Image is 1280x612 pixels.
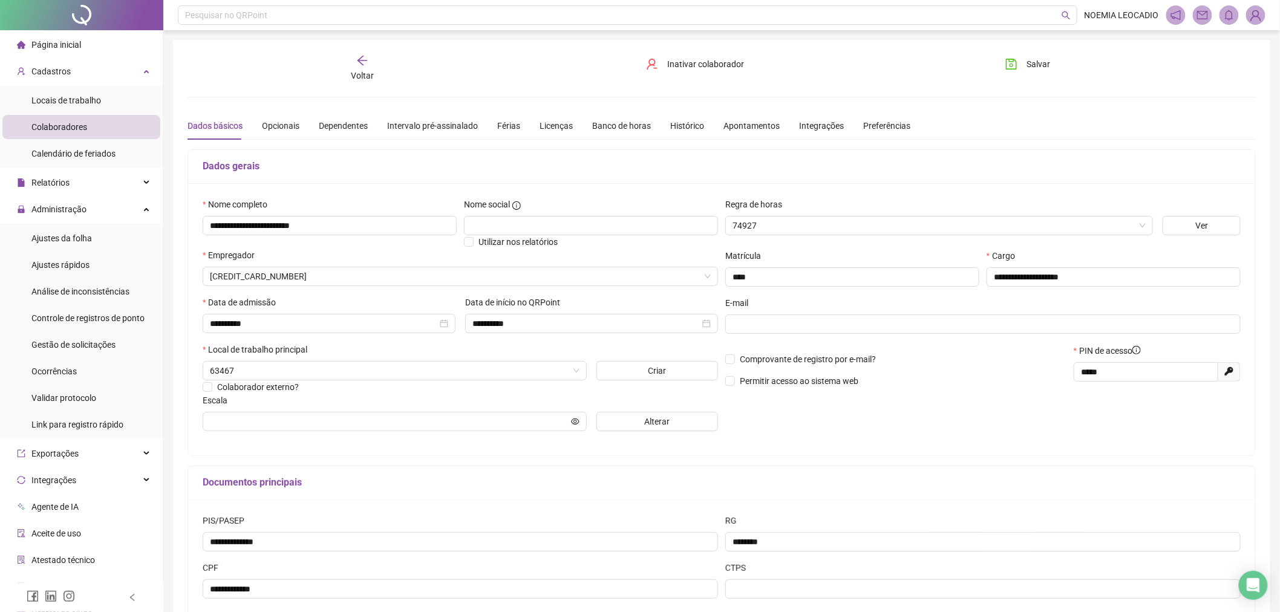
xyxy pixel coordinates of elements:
label: Regra de horas [725,198,790,211]
span: Gerar QRCode [31,582,85,591]
span: Utilizar nos relatórios [478,237,558,247]
span: Voltar [351,71,374,80]
span: Permitir acesso ao sistema web [740,376,858,386]
span: Nome social [464,198,510,211]
span: Ajustes da folha [31,233,92,243]
label: Data de início no QRPoint [465,296,568,309]
span: Colaborador externo? [217,382,299,392]
span: notification [1171,10,1181,21]
span: eye [571,417,580,426]
span: Cadastros [31,67,71,76]
span: left [128,593,137,602]
span: 74927 [733,216,1146,235]
span: home [17,41,25,49]
span: Criar [648,364,667,377]
span: file [17,178,25,187]
span: Controle de registros de ponto [31,313,145,323]
h5: Dados gerais [203,159,1241,174]
span: Página inicial [31,40,81,50]
span: Integrações [31,475,76,485]
span: Administração [31,204,87,214]
label: CPF [203,561,226,575]
span: Inativar colaborador [668,57,745,71]
span: Calendário de feriados [31,149,116,158]
span: user-delete [646,58,658,70]
div: Apontamentos [723,119,780,132]
span: Validar protocolo [31,393,96,403]
div: Licenças [540,119,573,132]
span: save [1005,58,1017,70]
span: lock [17,205,25,213]
span: Agente de IA [31,502,79,512]
label: Nome completo [203,198,275,211]
span: Análise de inconsistências [31,287,129,296]
div: Histórico [670,119,704,132]
div: Férias [497,119,520,132]
label: Cargo [987,249,1023,262]
span: bell [1224,10,1235,21]
div: Open Intercom Messenger [1239,571,1268,600]
span: info-circle [1132,346,1141,354]
h5: Documentos principais [203,475,1241,490]
span: NOEMIA LEOCADIO [1085,8,1159,22]
label: Matrícula [725,249,769,262]
span: Salvar [1027,57,1051,71]
span: linkedin [45,590,57,602]
div: Dependentes [319,119,368,132]
span: 4017499696151957 [210,267,711,285]
span: user-add [17,67,25,76]
label: Data de admissão [203,296,284,309]
span: PIN de acesso [1079,344,1141,357]
span: solution [17,556,25,564]
div: Banco de horas [592,119,651,132]
span: Alterar [645,415,670,428]
button: Ver [1163,216,1241,235]
span: Relatórios [31,178,70,187]
button: Inativar colaborador [637,54,754,74]
button: Salvar [996,54,1060,74]
span: info-circle [512,201,521,210]
span: audit [17,529,25,538]
label: Empregador [203,249,263,262]
span: Locais de trabalho [31,96,101,105]
span: sync [17,476,25,484]
div: Integrações [799,119,844,132]
span: arrow-left [356,54,368,67]
div: Preferências [863,119,910,132]
label: Escala [203,394,235,407]
button: Criar [596,361,718,380]
span: Link para registro rápido [31,420,123,429]
span: Ajustes rápidos [31,260,90,270]
label: CTPS [725,561,754,575]
span: Ver [1195,219,1208,232]
span: facebook [27,590,39,602]
span: instagram [63,590,75,602]
span: Gestão de solicitações [31,340,116,350]
span: 63467 [210,362,580,380]
label: RG [725,514,745,527]
label: E-mail [725,296,756,310]
span: mail [1197,10,1208,21]
button: Alterar [596,412,718,431]
img: 89156 [1247,6,1265,24]
span: Aceite de uso [31,529,81,538]
label: PIS/PASEP [203,514,252,527]
span: Comprovante de registro por e-mail? [740,354,876,364]
div: Opcionais [262,119,299,132]
span: Exportações [31,449,79,458]
span: export [17,449,25,458]
div: Dados básicos [188,119,243,132]
span: search [1062,11,1071,20]
label: Local de trabalho principal [203,343,315,356]
div: Intervalo pré-assinalado [387,119,478,132]
span: Ocorrências [31,366,77,376]
span: Colaboradores [31,122,87,132]
span: qrcode [17,582,25,591]
span: Atestado técnico [31,555,95,565]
